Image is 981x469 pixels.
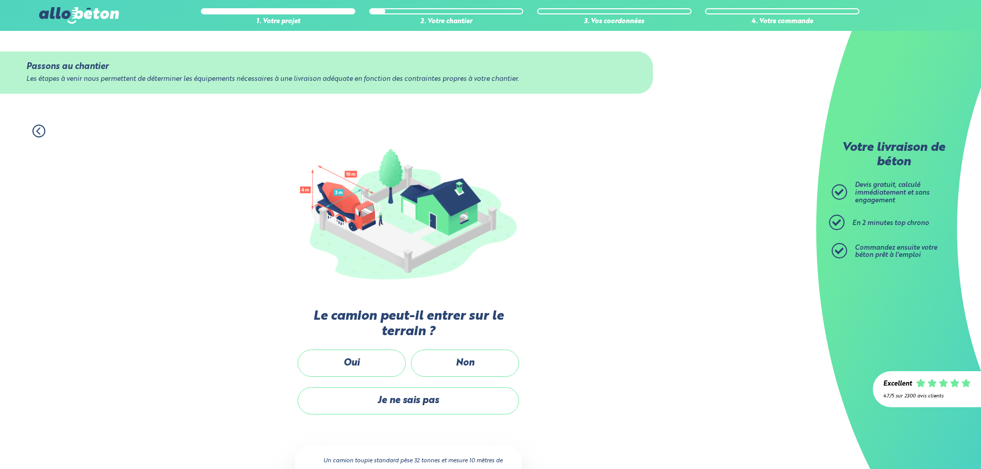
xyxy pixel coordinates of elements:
[537,18,692,26] div: 3. Vos coordonnées
[705,18,859,26] div: 4. Votre commande
[852,220,929,227] span: En 2 minutes top chrono
[26,76,627,83] div: Les étapes à venir nous permettent de déterminer les équipements nécessaires à une livraison adéq...
[883,393,971,399] div: 4.7/5 sur 2300 avis clients
[855,182,930,203] span: Devis gratuit, calculé immédiatement et sans engagement
[883,380,912,388] div: Excellent
[855,245,937,259] span: Commandez ensuite votre béton prêt à l'emploi
[26,62,627,72] div: Passons au chantier
[369,18,524,26] div: 2. Votre chantier
[201,18,355,26] div: 1. Votre projet
[834,141,953,169] p: Votre livraison de béton
[298,350,406,377] label: Oui
[889,429,970,458] iframe: Help widget launcher
[298,387,519,414] label: Je ne sais pas
[411,350,519,377] label: Non
[295,309,522,339] label: Le camion peut-il entrer sur le terrain ?
[39,7,118,24] img: allobéton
